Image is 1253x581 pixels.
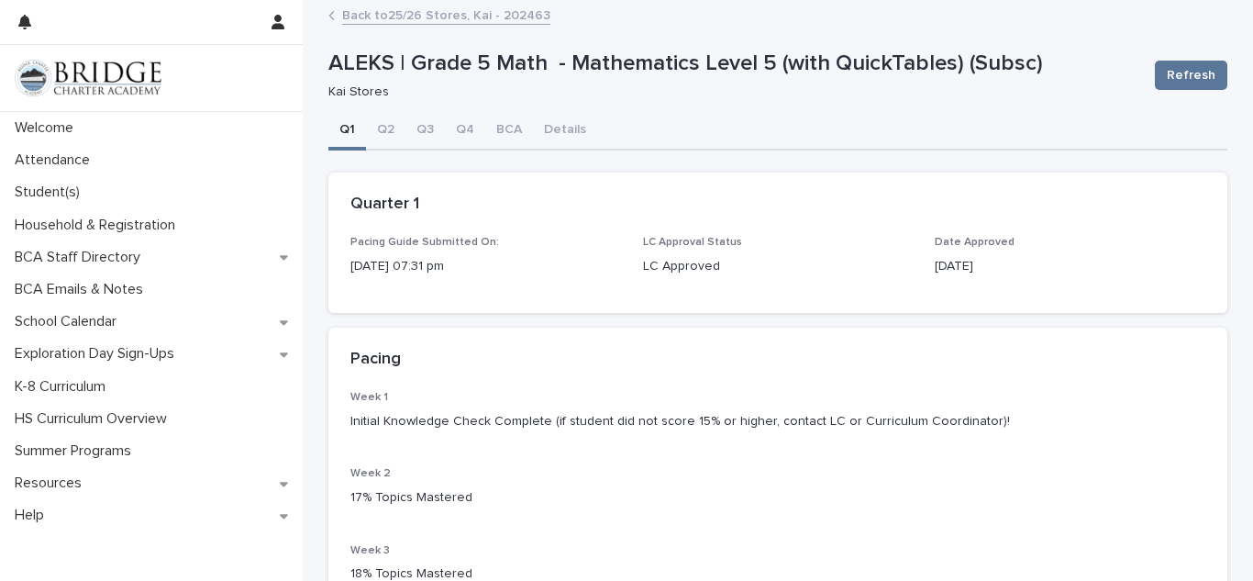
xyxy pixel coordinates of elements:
[445,112,485,151] button: Q4
[7,313,131,330] p: School Calendar
[7,410,182,428] p: HS Curriculum Overview
[15,60,161,96] img: V1C1m3IdTEidaUdm9Hs0
[350,350,401,370] h2: Pacing
[350,195,419,215] h2: Quarter 1
[350,468,391,479] span: Week 2
[7,475,96,492] p: Resources
[7,151,105,169] p: Attendance
[533,112,597,151] button: Details
[7,442,146,460] p: Summer Programs
[7,378,120,396] p: K-8 Curriculum
[7,281,158,298] p: BCA Emails & Notes
[7,217,190,234] p: Household & Registration
[350,237,499,248] span: Pacing Guide Submitted On:
[935,257,1205,276] p: [DATE]
[1155,61,1227,90] button: Refresh
[7,345,189,363] p: Exploration Day Sign-Ups
[350,545,390,556] span: Week 3
[328,112,366,151] button: Q1
[328,84,1133,100] p: Kai Stores
[7,507,59,524] p: Help
[1167,66,1215,84] span: Refresh
[342,4,550,25] a: Back to25/26 Stores, Kai - 202463
[485,112,533,151] button: BCA
[643,257,914,276] p: LC Approved
[350,392,388,403] span: Week 1
[935,237,1015,248] span: Date Approved
[7,184,94,201] p: Student(s)
[350,257,621,276] p: [DATE] 07:31 pm
[328,50,1140,77] p: ALEKS | Grade 5 Math - Mathematics Level 5 (with QuickTables) (Subsc)
[350,488,1205,508] p: 17% Topics Mastered
[7,249,155,266] p: BCA Staff Directory
[643,237,742,248] span: LC Approval Status
[350,412,1205,431] p: Initial Knowledge Check Complete (if student did not score 15% or higher, contact LC or Curriculu...
[366,112,405,151] button: Q2
[7,119,88,137] p: Welcome
[405,112,445,151] button: Q3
